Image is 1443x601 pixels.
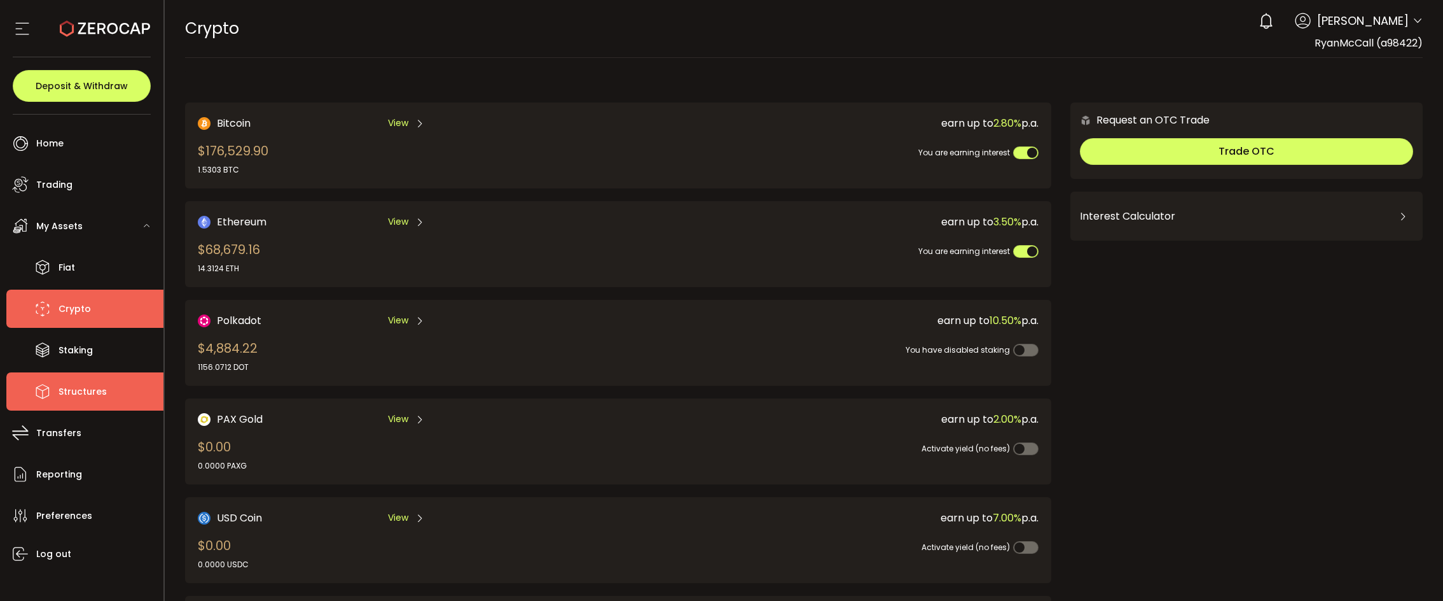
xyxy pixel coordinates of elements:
span: 7.00% [993,511,1021,525]
div: 0.0000 PAXG [198,460,247,472]
span: Bitcoin [217,115,251,131]
span: View [388,117,408,130]
div: earn up to p.a. [602,313,1039,329]
span: [PERSON_NAME] [1317,12,1409,29]
div: 14.3124 ETH [198,263,260,274]
span: Preferences [36,507,92,525]
div: Interest Calculator [1080,201,1413,232]
div: earn up to p.a. [602,411,1039,427]
span: Fiat [59,258,75,277]
img: USD Coin [198,512,211,525]
span: Staking [59,341,93,360]
span: View [388,215,408,229]
span: Transfers [36,424,81,442]
div: earn up to p.a. [602,214,1039,230]
span: 2.80% [993,116,1021,131]
div: earn up to p.a. [602,510,1039,526]
div: 1.5303 BTC [198,164,268,176]
span: Ethereum [217,214,266,230]
span: Crypto [185,17,239,39]
div: $176,529.90 [198,141,268,176]
div: 0.0000 USDC [198,559,249,570]
span: Trade OTC [1219,144,1274,159]
button: Trade OTC [1080,138,1413,165]
span: Trading [36,176,72,194]
span: My Assets [36,217,83,236]
img: 6nGpN7MZ9FLuBP83NiajKbTRY4UzlzQtBKtCrLLspmCkSvCZHBKvY3NxgQaT5JnOQREvtQ257bXeeSTueZfAPizblJ+Fe8JwA... [1080,115,1091,126]
span: Polkadot [217,313,261,329]
span: 2.00% [993,412,1021,427]
span: 3.50% [993,215,1021,229]
span: You are earning interest [918,147,1010,158]
span: Home [36,134,64,153]
span: Reporting [36,465,82,484]
div: $68,679.16 [198,240,260,274]
span: PAX Gold [217,411,263,427]
span: Activate yield (no fees) [922,443,1010,454]
div: $4,884.22 [198,339,258,373]
span: RyanMcCall (a98422) [1315,36,1423,50]
div: $0.00 [198,536,249,570]
span: Log out [36,545,71,563]
img: PAX Gold [198,413,211,426]
div: 1156.0712 DOT [198,362,258,373]
iframe: Chat Widget [1379,540,1443,601]
img: DOT [198,315,211,327]
span: Deposit & Withdraw [36,81,128,90]
img: Bitcoin [198,117,211,130]
span: USD Coin [217,510,262,526]
span: View [388,511,408,525]
span: Structures [59,383,107,401]
div: $0.00 [198,437,247,472]
img: Ethereum [198,216,211,229]
span: You have disabled staking [906,344,1010,355]
span: View [388,314,408,327]
span: Activate yield (no fees) [922,542,1010,553]
span: You are earning interest [918,246,1010,257]
span: Crypto [59,300,91,318]
div: Request an OTC Trade [1070,112,1210,128]
span: 10.50% [990,313,1021,328]
span: View [388,413,408,426]
div: earn up to p.a. [602,115,1039,131]
button: Deposit & Withdraw [13,70,151,102]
